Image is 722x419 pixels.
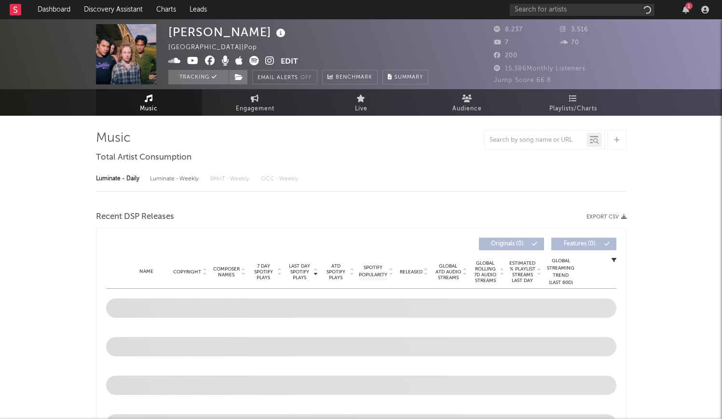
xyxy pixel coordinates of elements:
[96,89,202,116] a: Music
[494,66,586,72] span: 15,386 Monthly Listeners
[140,103,158,115] span: Music
[355,103,368,115] span: Live
[336,72,372,83] span: Benchmark
[494,27,523,33] span: 8,237
[300,75,312,81] em: Off
[323,263,349,281] span: ATD Spotify Plays
[509,260,536,284] span: Estimated % Playlist Streams Last Day
[308,89,414,116] a: Live
[558,241,602,247] span: Features ( 0 )
[586,214,627,220] button: Export CSV
[395,75,423,80] span: Summary
[510,4,654,16] input: Search for artists
[494,40,509,46] span: 7
[435,263,462,281] span: Global ATD Audio Streams
[96,211,174,223] span: Recent DSP Releases
[236,103,274,115] span: Engagement
[287,263,313,281] span: Last Day Spotify Plays
[560,40,579,46] span: 70
[359,264,387,279] span: Spotify Popularity
[452,103,482,115] span: Audience
[251,263,276,281] span: 7 Day Spotify Plays
[479,238,544,250] button: Originals(0)
[96,171,140,187] div: Luminate - Daily
[520,89,627,116] a: Playlists/Charts
[551,238,616,250] button: Features(0)
[682,6,689,14] button: 1
[414,89,520,116] a: Audience
[168,42,268,54] div: [GEOGRAPHIC_DATA] | Pop
[546,257,575,286] div: Global Streaming Trend (Last 60D)
[485,136,586,144] input: Search by song name or URL
[382,70,428,84] button: Summary
[150,171,201,187] div: Luminate - Weekly
[173,269,201,275] span: Copyright
[202,89,308,116] a: Engagement
[494,53,518,59] span: 200
[96,152,191,163] span: Total Artist Consumption
[168,70,229,84] button: Tracking
[252,70,317,84] button: Email AlertsOff
[549,103,597,115] span: Playlists/Charts
[685,2,693,10] div: 1
[400,269,422,275] span: Released
[472,260,499,284] span: Global Rolling 7D Audio Streams
[494,77,551,83] span: Jump Score: 66.8
[485,241,530,247] span: Originals ( 0 )
[125,268,168,275] div: Name
[322,70,378,84] a: Benchmark
[560,27,588,33] span: 3,516
[168,24,288,40] div: [PERSON_NAME]
[213,266,240,278] span: Composer Names
[281,56,298,68] button: Edit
